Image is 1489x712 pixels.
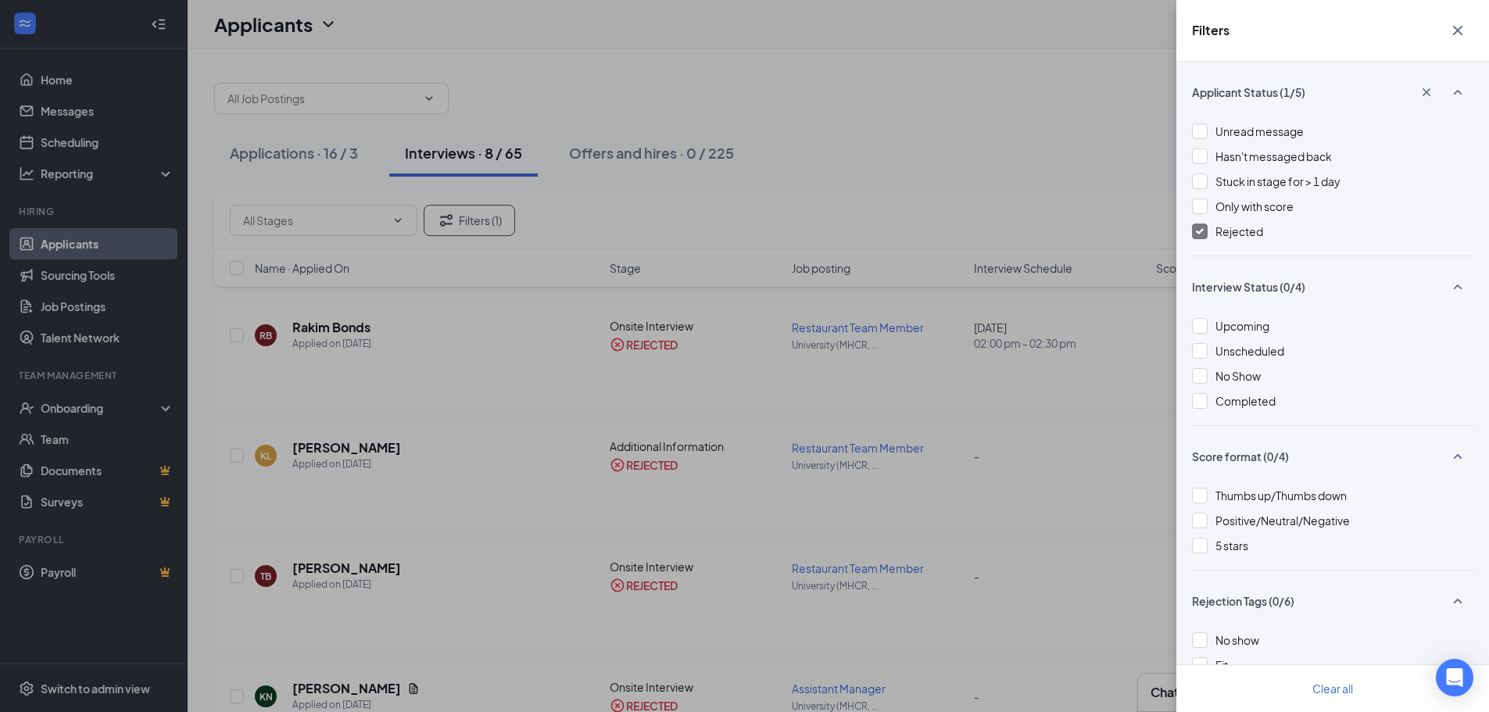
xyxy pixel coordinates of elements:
img: checkbox [1196,228,1204,234]
svg: Cross [1448,21,1467,40]
button: Cross [1442,16,1473,45]
span: Unread message [1215,124,1304,138]
h5: Filters [1192,22,1229,39]
span: Hasn't messaged back [1215,149,1332,163]
span: Fit [1215,658,1228,672]
span: Rejected [1215,224,1263,238]
svg: SmallChevronUp [1448,277,1467,296]
span: Thumbs up/Thumbs down [1215,488,1347,503]
span: Interview Status (0/4) [1192,279,1305,295]
span: Positive/Neutral/Negative [1215,513,1350,528]
button: SmallChevronUp [1442,442,1473,471]
span: Completed [1215,394,1276,408]
svg: SmallChevronUp [1448,592,1467,610]
span: No show [1215,633,1259,647]
span: 5 stars [1215,538,1248,553]
span: No Show [1215,369,1261,383]
button: SmallChevronUp [1442,77,1473,107]
span: Upcoming [1215,319,1269,333]
svg: Cross [1419,84,1434,100]
span: Unscheduled [1215,344,1284,358]
span: Only with score [1215,199,1294,213]
svg: SmallChevronUp [1448,83,1467,102]
button: SmallChevronUp [1442,586,1473,616]
span: Applicant Status (1/5) [1192,84,1305,100]
span: Stuck in stage for > 1 day [1215,174,1340,188]
div: Open Intercom Messenger [1436,659,1473,696]
button: SmallChevronUp [1442,272,1473,302]
span: Score format (0/4) [1192,449,1289,464]
svg: SmallChevronUp [1448,447,1467,466]
span: Rejection Tags (0/6) [1192,593,1294,609]
button: Clear all [1294,673,1372,704]
button: Cross [1411,79,1442,106]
